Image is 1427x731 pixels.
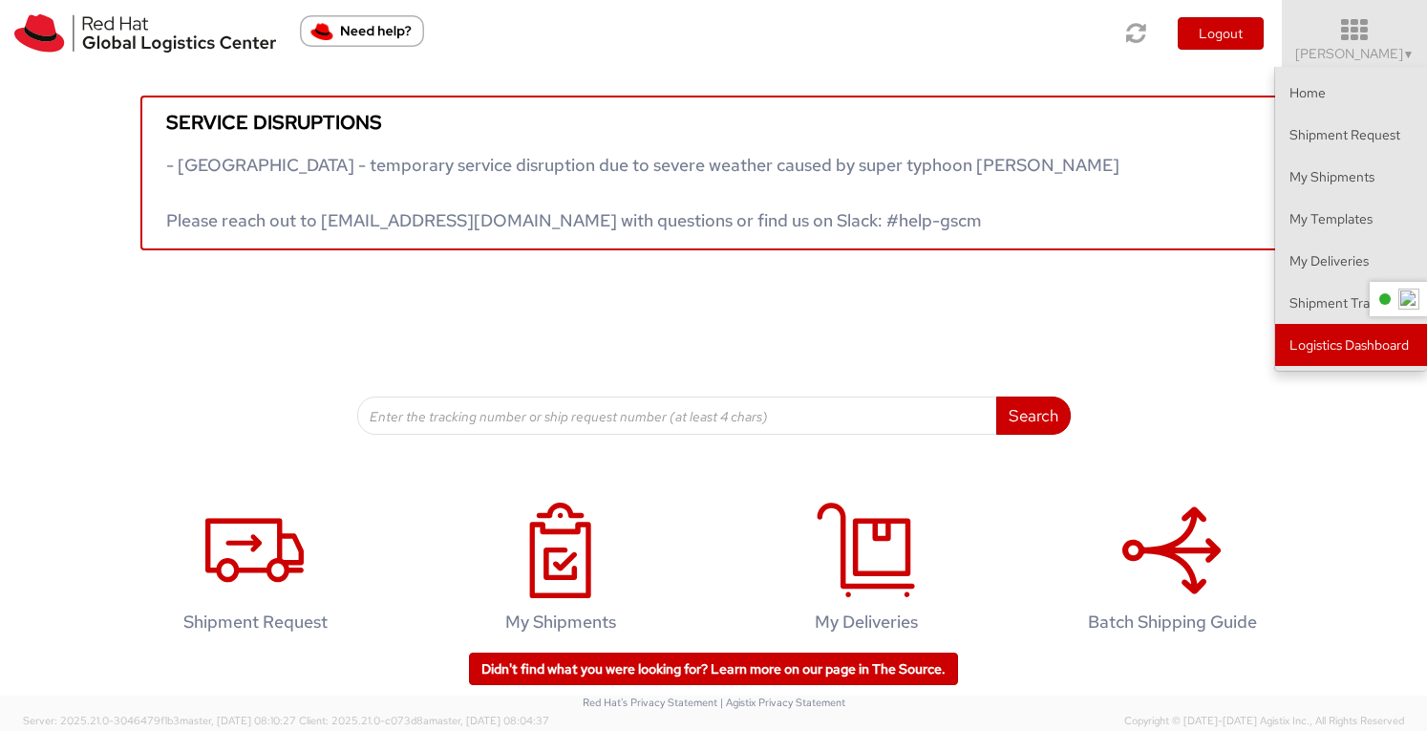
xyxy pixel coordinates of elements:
[469,653,958,685] a: Didn't find what you were looking for? Learn more on our page in The Source.
[1275,282,1427,324] a: Shipment Tracking
[1029,483,1315,661] a: Batch Shipping Guide
[720,696,845,709] a: | Agistix Privacy Statement
[1275,114,1427,156] a: Shipment Request
[996,397,1071,435] button: Search
[743,613,990,632] h4: My Deliveries
[357,397,997,435] input: Enter the tracking number or ship request number (at least 4 chars)
[583,696,717,709] a: Red Hat's Privacy Statement
[1275,324,1427,366] a: Logistics Dashboard
[1275,198,1427,240] a: My Templates
[166,112,1261,133] h5: Service disruptions
[1275,72,1427,114] a: Home
[429,714,549,727] span: master, [DATE] 08:04:37
[1403,47,1415,62] span: ▼
[723,483,1010,661] a: My Deliveries
[1124,714,1404,729] span: Copyright © [DATE]-[DATE] Agistix Inc., All Rights Reserved
[180,714,296,727] span: master, [DATE] 08:10:27
[1275,240,1427,282] a: My Deliveries
[166,154,1119,231] span: - [GEOGRAPHIC_DATA] - temporary service disruption due to severe weather caused by super typhoon ...
[132,613,378,632] h4: Shipment Request
[300,15,424,47] button: Need help?
[1275,156,1427,198] a: My Shipments
[417,483,704,661] a: My Shipments
[299,714,549,727] span: Client: 2025.21.0-c073d8a
[1295,45,1415,62] span: [PERSON_NAME]
[112,483,398,661] a: Shipment Request
[437,613,684,632] h4: My Shipments
[14,14,276,53] img: rh-logistics-00dfa346123c4ec078e1.svg
[1178,17,1264,50] button: Logout
[23,714,296,727] span: Server: 2025.21.0-3046479f1b3
[140,96,1287,250] a: Service disruptions - [GEOGRAPHIC_DATA] - temporary service disruption due to severe weather caus...
[1049,613,1295,632] h4: Batch Shipping Guide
